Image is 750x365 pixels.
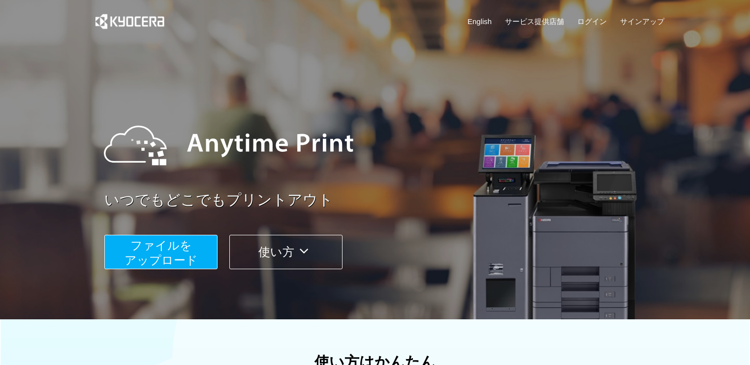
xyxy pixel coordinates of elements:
button: ファイルを​​アップロード [104,235,218,269]
span: ファイルを ​​アップロード [125,239,198,267]
a: サインアップ [620,16,664,27]
a: English [468,16,492,27]
button: 使い方 [229,235,343,269]
a: いつでもどこでもプリントアウト [104,190,670,211]
a: サービス提供店舗 [505,16,564,27]
a: ログイン [577,16,607,27]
